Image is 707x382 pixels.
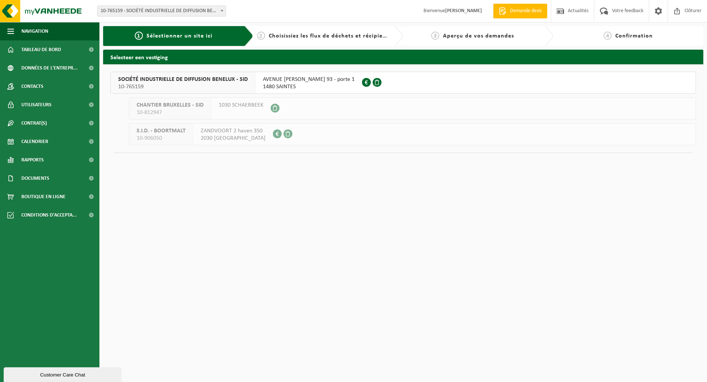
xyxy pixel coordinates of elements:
span: CHANTIER BRUXELLES - SID [137,101,204,109]
span: Sélectionner un site ici [147,33,212,39]
span: Utilisateurs [21,96,52,114]
span: 10-765159 - SOCIÉTÉ INDUSTRIELLE DE DIFFUSION BENELUX - SID - SAINTES [98,6,226,16]
span: 4 [604,32,612,40]
span: 3 [431,32,439,40]
span: Données de l'entrepr... [21,59,78,77]
span: Calendrier [21,132,48,151]
span: 10-906050 [137,135,186,142]
button: SOCIÉTÉ INDUSTRIELLE DE DIFFUSION BENELUX - SID 10-765159 AVENUE [PERSON_NAME] 93 - porte 11480 S... [110,72,696,94]
span: Contrat(s) [21,114,47,132]
span: 1 [135,32,143,40]
span: ZANDVOORT 2 haven 350 [201,127,265,135]
span: S.I.D. - BOORTMALT [137,127,186,135]
h2: Selecteer een vestiging [103,50,703,64]
span: 10-812947 [137,109,204,116]
span: 2030 [GEOGRAPHIC_DATA] [201,135,265,142]
span: AVENUE [PERSON_NAME] 93 - porte 1 [263,76,355,83]
span: Tableau de bord [21,40,61,59]
span: 10-765159 - SOCIÉTÉ INDUSTRIELLE DE DIFFUSION BENELUX - SID - SAINTES [97,6,226,17]
span: Choisissiez les flux de déchets et récipients [269,33,391,39]
span: 10-765159 [118,83,248,90]
span: Confirmation [615,33,653,39]
a: Demande devis [493,4,547,18]
span: Aperçu de vos demandes [443,33,514,39]
span: Demande devis [508,7,544,15]
span: Conditions d'accepta... [21,206,77,224]
span: SOCIÉTÉ INDUSTRIELLE DE DIFFUSION BENELUX - SID [118,76,248,83]
span: Documents [21,169,49,188]
span: 2 [257,32,265,40]
strong: [PERSON_NAME] [445,8,482,14]
span: Rapports [21,151,44,169]
span: Contacts [21,77,43,96]
span: 1480 SAINTES [263,83,355,90]
span: Navigation [21,22,48,40]
span: Boutique en ligne [21,188,66,206]
span: 1030 SCHAERBEEK [219,101,263,109]
iframe: chat widget [4,366,123,382]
